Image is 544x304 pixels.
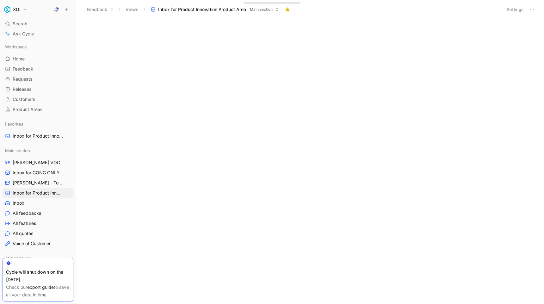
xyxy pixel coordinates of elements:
a: Releases [3,84,73,94]
a: All quotes [3,229,73,238]
span: Inbox for Product Innovation Product Area [13,190,63,196]
span: AI monitoring [5,255,31,261]
span: All quotes [13,230,33,237]
span: Main section [5,147,30,154]
a: Requests [3,74,73,84]
span: Favorites [5,121,23,127]
a: Feedback [3,64,73,74]
span: Workspace [5,44,27,50]
div: Main section [3,146,73,155]
img: XOi [4,6,10,13]
a: Customers [3,95,73,104]
a: Inbox for Product Innovation Product Area [3,188,73,198]
a: [PERSON_NAME] - To Process [3,178,73,188]
a: Inbox [3,198,73,208]
div: AI monitoring [3,253,73,263]
span: Feedback [13,66,33,72]
span: All features [13,220,36,226]
div: Cycle will shut down on the [DATE]. [6,268,70,283]
div: Main section[PERSON_NAME] VOCInbox for GONG ONLY[PERSON_NAME] - To ProcessInbox for Product Innov... [3,146,73,248]
span: Home [13,56,25,62]
a: Inbox for GONG ONLY [3,168,73,177]
a: All feedbacks [3,208,73,218]
div: Search [3,19,73,28]
span: Releases [13,86,32,92]
span: Ask Cycle [13,30,34,38]
span: Product Areas [13,106,43,113]
button: XOiXOi [3,5,28,14]
div: Favorites [3,119,73,129]
a: export guide [27,284,54,290]
span: Search [13,20,27,28]
span: Inbox for Product Innovation Product Area [13,133,65,140]
button: Views [123,5,141,14]
span: Inbox [13,200,24,206]
div: Check our to save all your data in time. [6,283,70,299]
button: Feedback [84,5,116,14]
span: Customers [13,96,35,102]
div: AI monitoring [3,253,73,265]
a: Ask Cycle [3,29,73,39]
a: [PERSON_NAME] VOC [3,158,73,167]
div: Workspace [3,42,73,52]
a: Voice of Customer [3,239,73,248]
button: Settings [504,5,526,14]
span: All feedbacks [13,210,41,216]
a: All features [3,219,73,228]
a: Inbox for Product Innovation Product Area [3,131,73,141]
span: [PERSON_NAME] - To Process [13,180,65,186]
h1: XOi [13,7,20,12]
button: Inbox for Product Innovation Product AreaMain section [148,5,282,14]
span: Inbox for Product Innovation Product Area [158,6,246,13]
span: [PERSON_NAME] VOC [13,159,60,166]
a: Home [3,54,73,64]
a: Product Areas [3,105,73,114]
span: Inbox for GONG ONLY [13,170,60,176]
span: Voice of Customer [13,240,51,247]
span: Requests [13,76,33,82]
